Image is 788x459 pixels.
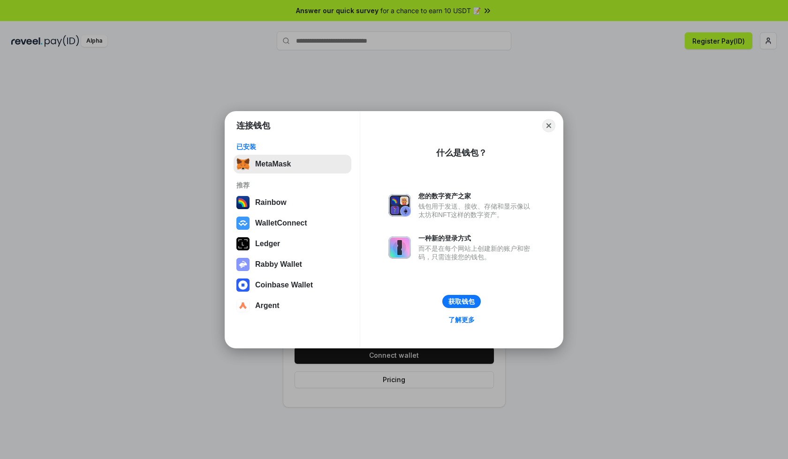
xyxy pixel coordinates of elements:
[255,219,307,227] div: WalletConnect
[542,119,555,132] button: Close
[255,160,291,168] div: MetaMask
[236,299,250,312] img: svg+xml,%3Csvg%20width%3D%2228%22%20height%3D%2228%22%20viewBox%3D%220%200%2028%2028%22%20fill%3D...
[388,194,411,217] img: svg+xml,%3Csvg%20xmlns%3D%22http%3A%2F%2Fwww.w3.org%2F2000%2Fsvg%22%20fill%3D%22none%22%20viewBox...
[236,258,250,271] img: svg+xml,%3Csvg%20xmlns%3D%22http%3A%2F%2Fwww.w3.org%2F2000%2Fsvg%22%20fill%3D%22none%22%20viewBox...
[236,181,349,189] div: 推荐
[255,281,313,289] div: Coinbase Wallet
[234,276,351,294] button: Coinbase Wallet
[418,192,535,200] div: 您的数字资产之家
[234,234,351,253] button: Ledger
[418,202,535,219] div: 钱包用于发送、接收、存储和显示像以太坊和NFT这样的数字资产。
[236,158,250,171] img: svg+xml,%3Csvg%20fill%3D%22none%22%20height%3D%2233%22%20viewBox%3D%220%200%2035%2033%22%20width%...
[234,296,351,315] button: Argent
[255,260,302,269] div: Rabby Wallet
[234,214,351,233] button: WalletConnect
[255,240,280,248] div: Ledger
[448,316,475,324] div: 了解更多
[236,196,250,209] img: svg+xml,%3Csvg%20width%3D%22120%22%20height%3D%22120%22%20viewBox%3D%220%200%20120%20120%22%20fil...
[255,198,287,207] div: Rainbow
[418,244,535,261] div: 而不是在每个网站上创建新的账户和密码，只需连接您的钱包。
[388,236,411,259] img: svg+xml,%3Csvg%20xmlns%3D%22http%3A%2F%2Fwww.w3.org%2F2000%2Fsvg%22%20fill%3D%22none%22%20viewBox...
[234,155,351,173] button: MetaMask
[236,217,250,230] img: svg+xml,%3Csvg%20width%3D%2228%22%20height%3D%2228%22%20viewBox%3D%220%200%2028%2028%22%20fill%3D...
[418,234,535,242] div: 一种新的登录方式
[443,314,480,326] a: 了解更多
[436,147,487,158] div: 什么是钱包？
[442,295,481,308] button: 获取钱包
[255,301,280,310] div: Argent
[236,278,250,292] img: svg+xml,%3Csvg%20width%3D%2228%22%20height%3D%2228%22%20viewBox%3D%220%200%2028%2028%22%20fill%3D...
[448,297,475,306] div: 获取钱包
[234,193,351,212] button: Rainbow
[236,120,270,131] h1: 连接钱包
[236,143,349,151] div: 已安装
[236,237,250,250] img: svg+xml,%3Csvg%20xmlns%3D%22http%3A%2F%2Fwww.w3.org%2F2000%2Fsvg%22%20width%3D%2228%22%20height%3...
[234,255,351,274] button: Rabby Wallet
